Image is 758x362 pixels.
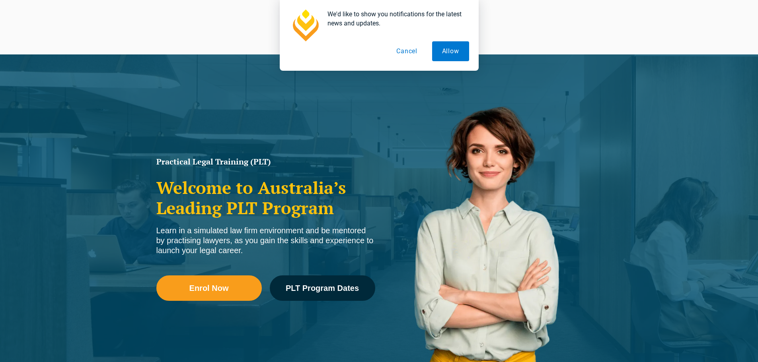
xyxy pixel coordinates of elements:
button: Cancel [386,41,427,61]
a: Enrol Now [156,275,262,301]
span: PLT Program Dates [286,284,359,292]
div: We'd like to show you notifications for the latest news and updates. [321,10,469,28]
div: Learn in a simulated law firm environment and be mentored by practising lawyers, as you gain the ... [156,226,375,256]
img: notification icon [289,10,321,41]
h1: Practical Legal Training (PLT) [156,158,375,166]
h2: Welcome to Australia’s Leading PLT Program [156,178,375,218]
span: Enrol Now [189,284,229,292]
a: PLT Program Dates [270,275,375,301]
button: Allow [432,41,469,61]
